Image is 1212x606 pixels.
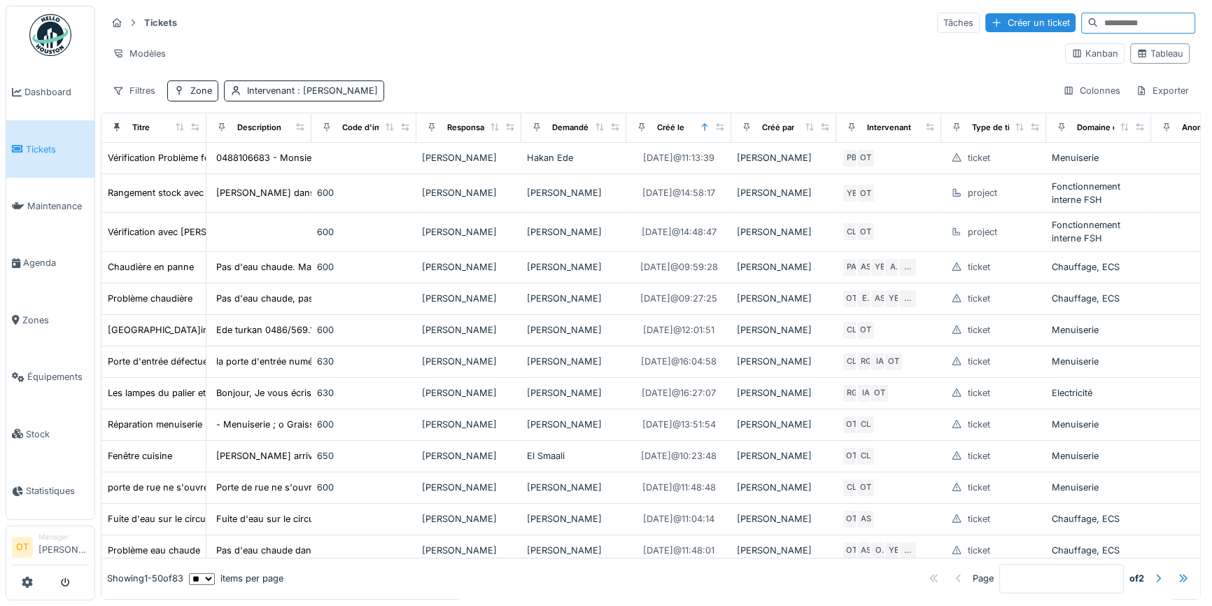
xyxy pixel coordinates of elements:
div: [PERSON_NAME] [527,323,621,337]
div: Intervenant [247,84,378,97]
div: Vérification Problème fenêtre salon [108,151,257,164]
div: Fuite d'eau sur le circuit du chauffage [108,512,271,526]
div: OT [856,478,875,498]
div: [DATE] @ 14:58:17 [642,186,715,199]
div: Menuiserie [1052,323,1146,337]
div: Pas d'eau chaude, pas de chauffage. Mme EL emra... [216,292,445,305]
div: [PERSON_NAME] [422,355,516,368]
div: AS [870,289,889,309]
div: Problème chaudière [108,292,192,305]
div: OT [842,415,861,435]
div: [PERSON_NAME] [527,225,621,239]
div: [PERSON_NAME] [527,386,621,400]
div: [GEOGRAPHIC_DATA]immeuble ne se ferme pas correctement [108,323,372,337]
div: [DATE] @ 09:27:25 [640,292,717,305]
div: Pas d'eau chaude. Madame [PERSON_NAME] 0484718816 [216,260,466,274]
div: [PERSON_NAME] [737,512,831,526]
div: Créer un ticket [985,13,1076,32]
div: [PERSON_NAME] [737,323,831,337]
div: Créé le [657,122,684,134]
div: project [968,225,997,239]
span: Maintenance [27,199,89,213]
div: 630 [317,386,411,400]
div: Chauffage, ECS [1052,544,1146,557]
a: Dashboard [6,64,94,120]
div: [PERSON_NAME] [737,386,831,400]
div: la porte d'entrée numéro 5 est défectueuse. [216,355,404,368]
div: CL [842,478,861,498]
div: [PERSON_NAME] [527,186,621,199]
div: ticket [968,323,990,337]
div: [PERSON_NAME] [737,186,831,199]
div: Type de ticket [972,122,1027,134]
span: Stock [26,428,89,441]
div: AS [856,509,875,529]
div: Responsable [447,122,496,134]
div: 600 [317,260,411,274]
div: Fuite d'eau sur le circuit du chauffage. Locata... [216,512,421,526]
div: O. [870,541,889,561]
div: - Menuiserie ; o Graissage/lubrification des c... [216,418,418,431]
div: [PERSON_NAME] [422,512,516,526]
div: ticket [968,386,990,400]
div: [PERSON_NAME] [737,544,831,557]
div: Menuiserie [1052,355,1146,368]
div: [PERSON_NAME] [737,481,831,494]
a: Stock [6,405,94,462]
div: [PERSON_NAME] [422,544,516,557]
div: OT [842,541,861,561]
div: YE [884,541,903,561]
div: [PERSON_NAME] [737,418,831,431]
a: Maintenance [6,178,94,234]
div: Tableau [1136,47,1183,60]
li: [PERSON_NAME] [38,532,89,562]
div: [PERSON_NAME] [527,481,621,494]
div: Hakan Ede [527,151,621,164]
div: OT [870,383,889,403]
div: [PERSON_NAME] [422,186,516,199]
a: Zones [6,292,94,348]
div: [DATE] @ 11:13:39 [643,151,714,164]
div: ticket [968,355,990,368]
div: Chauffage, ECS [1052,260,1146,274]
div: Titre [132,122,150,134]
div: [PERSON_NAME] [737,449,831,463]
img: Badge_color-CXgf-gQk.svg [29,14,71,56]
div: CL [856,446,875,466]
div: Pas d'eau chaude dans tout l'appartement. locat... [216,544,431,557]
div: YE [842,183,861,203]
div: Les lampes du palier et des escaliers ne fonctionnent depuis plus trois semaines. [108,386,454,400]
div: [PERSON_NAME] dans le rangement du stock et la cré... [216,186,458,199]
div: [PERSON_NAME] [422,386,516,400]
span: Dashboard [24,85,89,99]
div: [DATE] @ 16:04:58 [641,355,717,368]
div: [PERSON_NAME] [422,449,516,463]
div: OT [842,446,861,466]
div: [DATE] @ 16:27:07 [642,386,716,400]
div: OT [856,320,875,340]
div: [DATE] @ 12:01:51 [643,323,714,337]
div: … [898,258,917,277]
div: Modèles [106,43,172,64]
div: [PERSON_NAME] [527,355,621,368]
div: Fonctionnement interne FSH [1052,218,1146,245]
div: A. [884,258,903,277]
div: [PERSON_NAME] [527,260,621,274]
div: CL [842,222,861,241]
div: Demandé par [552,122,603,134]
div: [PERSON_NAME] [422,323,516,337]
div: ticket [968,481,990,494]
div: ticket [968,260,990,274]
div: AS [856,541,875,561]
div: Porte d'entrée défectueuse bourg 5 [108,355,260,368]
div: IA [856,383,875,403]
div: CL [856,415,875,435]
div: OT [856,148,875,168]
div: 650 [317,449,411,463]
div: CL [842,352,861,372]
div: Problème eau chaude [108,544,200,557]
li: OT [12,537,33,558]
div: Chaudière en panne [108,260,194,274]
div: Fenêtre cuisine [108,449,172,463]
div: ticket [968,512,990,526]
